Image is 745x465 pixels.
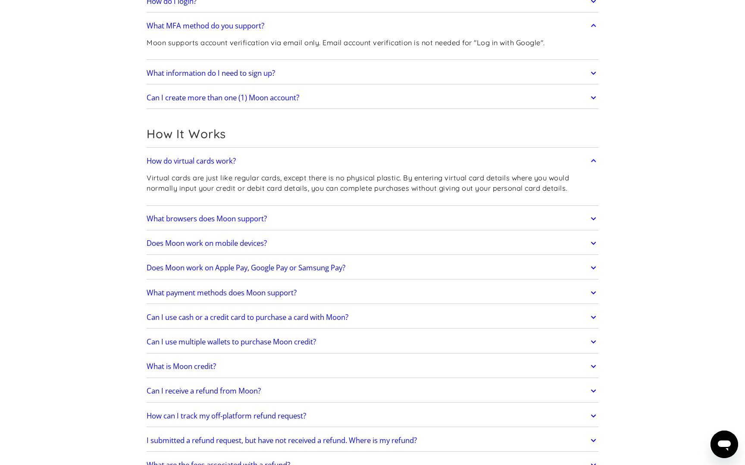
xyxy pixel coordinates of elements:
[147,387,261,395] h2: Can I receive a refund from Moon?
[147,357,598,375] a: What is Moon credit?
[147,89,598,107] a: Can I create more than one (1) Moon account?
[147,22,264,30] h2: What MFA method do you support?
[147,308,598,326] a: Can I use cash or a credit card to purchase a card with Moon?
[147,313,348,322] h2: Can I use cash or a credit card to purchase a card with Moon?
[147,263,345,272] h2: Does Moon work on Apple Pay, Google Pay or Samsung Pay?
[147,157,236,165] h2: How do virtual cards work?
[147,284,598,302] a: What payment methods does Moon support?
[147,214,267,223] h2: What browsers does Moon support?
[711,431,738,458] iframe: Botón para iniciar la ventana de mensajería
[147,152,598,170] a: How do virtual cards work?
[147,259,598,277] a: Does Moon work on Apple Pay, Google Pay or Samsung Pay?
[147,239,267,248] h2: Does Moon work on mobile devices?
[147,93,299,102] h2: Can I create more than one (1) Moon account?
[147,338,316,346] h2: Can I use multiple wallets to purchase Moon credit?
[147,288,297,297] h2: What payment methods does Moon support?
[147,407,598,425] a: How can I track my off-platform refund request?
[147,173,598,194] p: Virtual cards are just like regular cards, except there is no physical plastic. By entering virtu...
[147,210,598,228] a: What browsers does Moon support?
[147,431,598,449] a: I submitted a refund request, but have not received a refund. Where is my refund?
[147,234,598,252] a: Does Moon work on mobile devices?
[147,69,275,77] h2: What information do I need to sign up?
[147,17,598,35] a: What MFA method do you support?
[147,412,306,420] h2: How can I track my off-platform refund request?
[147,37,545,48] p: Moon supports account verification via email only. Email account verification is not needed for "...
[147,64,598,82] a: What information do I need to sign up?
[147,362,216,371] h2: What is Moon credit?
[147,382,598,400] a: Can I receive a refund from Moon?
[147,436,417,445] h2: I submitted a refund request, but have not received a refund. Where is my refund?
[147,127,598,141] h2: How It Works
[147,333,598,351] a: Can I use multiple wallets to purchase Moon credit?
